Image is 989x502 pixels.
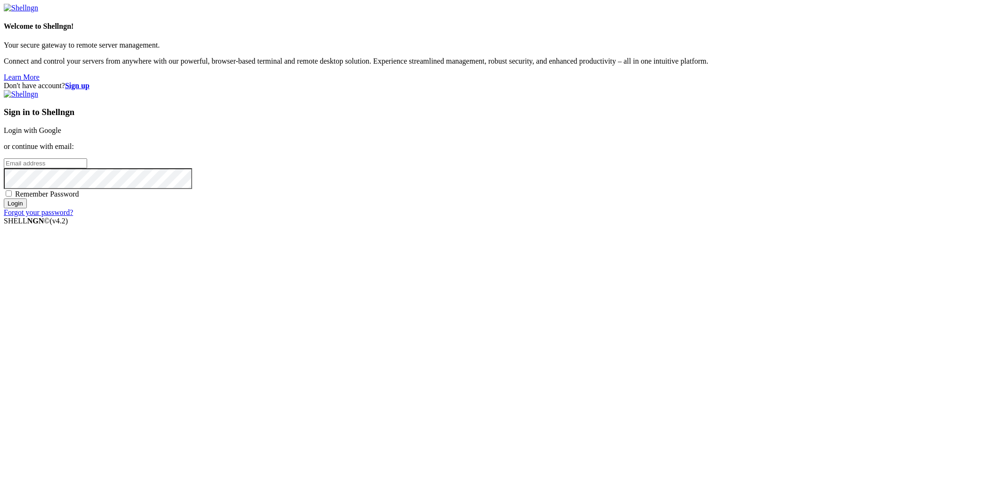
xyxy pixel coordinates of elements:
div: Don't have account? [4,82,985,90]
p: Your secure gateway to remote server management. [4,41,985,49]
span: SHELL © [4,217,68,225]
input: Remember Password [6,190,12,197]
b: NGN [27,217,44,225]
a: Login with Google [4,126,61,134]
h3: Sign in to Shellngn [4,107,985,117]
span: 4.2.0 [50,217,68,225]
a: Learn More [4,73,40,81]
a: Forgot your password? [4,208,73,216]
input: Login [4,198,27,208]
p: or continue with email: [4,142,985,151]
h4: Welcome to Shellngn! [4,22,985,31]
img: Shellngn [4,4,38,12]
input: Email address [4,158,87,168]
img: Shellngn [4,90,38,99]
p: Connect and control your servers from anywhere with our powerful, browser-based terminal and remo... [4,57,985,66]
span: Remember Password [15,190,79,198]
a: Sign up [65,82,89,90]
